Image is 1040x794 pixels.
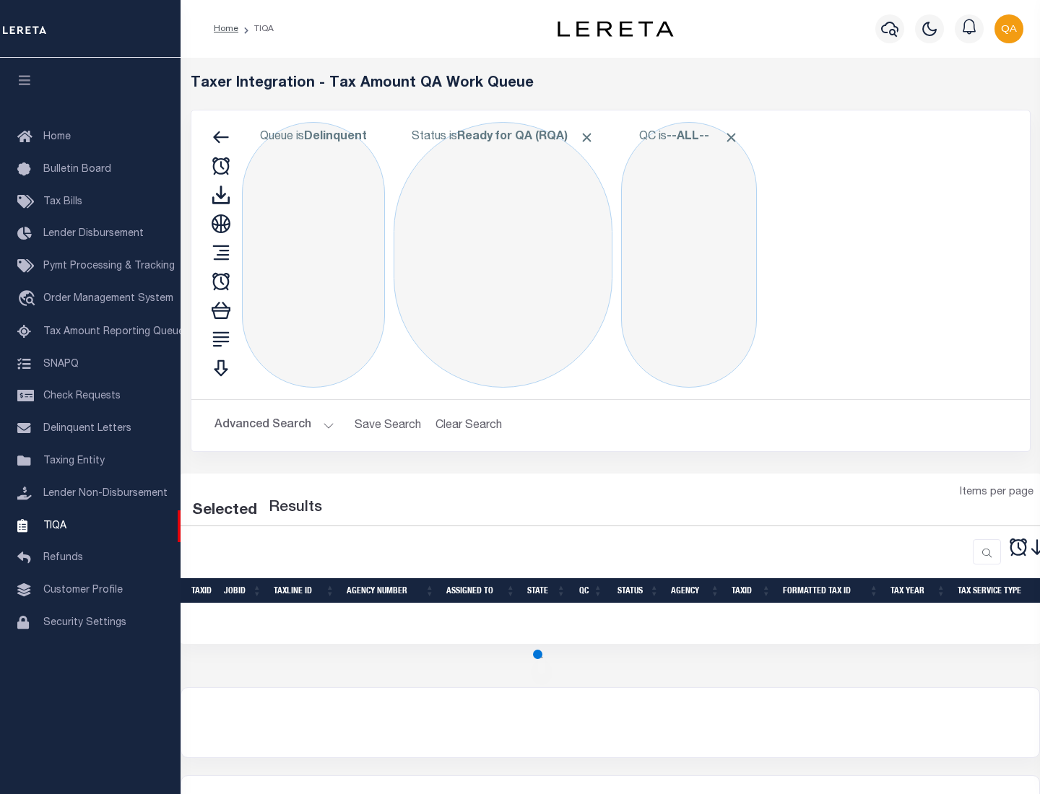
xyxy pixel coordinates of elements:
b: Delinquent [304,131,367,143]
div: Click to Edit [621,122,757,388]
span: Items per page [960,485,1033,501]
span: Customer Profile [43,585,123,595]
button: Save Search [346,411,430,440]
i: travel_explore [17,290,40,309]
div: Click to Edit [242,122,385,388]
span: Click to Remove [724,130,739,145]
th: TaxLine ID [268,578,341,603]
b: Ready for QA (RQA) [457,131,594,143]
th: State [521,578,572,603]
span: Lender Disbursement [43,229,144,239]
span: TIQA [43,520,66,531]
span: Bulletin Board [43,165,111,175]
th: Agency [665,578,726,603]
a: Home [214,25,238,33]
th: Tax Year [885,578,952,603]
span: Delinquent Letters [43,424,131,434]
th: QC [572,578,609,603]
span: Home [43,132,71,142]
span: Security Settings [43,618,126,628]
span: Taxing Entity [43,456,105,466]
th: Status [609,578,665,603]
span: Tax Bills [43,197,82,207]
span: Order Management System [43,294,173,304]
div: Click to Edit [394,122,612,388]
label: Results [269,497,322,520]
th: JobID [218,578,268,603]
b: --ALL-- [667,131,709,143]
button: Advanced Search [214,411,334,440]
span: Click to Remove [579,130,594,145]
th: Agency Number [341,578,441,603]
span: Check Requests [43,391,121,401]
span: SNAPQ [43,359,79,369]
h5: Taxer Integration - Tax Amount QA Work Queue [191,75,1031,92]
th: TaxID [186,578,218,603]
span: Pymt Processing & Tracking [43,261,175,271]
span: Tax Amount Reporting Queue [43,327,184,337]
li: TIQA [238,22,274,35]
div: Selected [192,499,257,523]
img: logo-dark.svg [558,21,673,37]
span: Refunds [43,553,83,563]
img: svg+xml;base64,PHN2ZyB4bWxucz0iaHR0cDovL3d3dy53My5vcmcvMjAwMC9zdmciIHBvaW50ZXItZXZlbnRzPSJub25lIi... [994,14,1023,43]
th: TaxID [726,578,777,603]
button: Clear Search [430,411,508,440]
th: Assigned To [441,578,521,603]
span: Lender Non-Disbursement [43,489,168,499]
th: Formatted Tax ID [777,578,885,603]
